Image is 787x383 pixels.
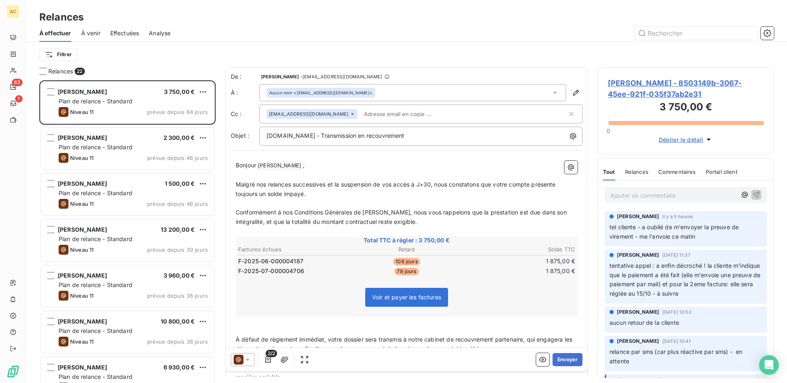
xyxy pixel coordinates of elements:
span: Plan de relance - Standard [59,373,132,380]
span: Total TTC à régler : 3 750,00 € [237,236,576,244]
span: De : [231,73,259,81]
input: Adresse email en copie ... [361,108,455,120]
span: Effectuées [110,29,139,37]
span: Niveau 11 [70,109,93,115]
div: grid [39,80,216,383]
span: Niveau 11 [70,338,93,345]
span: prévue depuis 38 jours [147,338,208,345]
span: Plan de relance - Standard [59,327,132,334]
span: À défaut de règlement immédiat, votre dossier sera transmis à notre cabinet de recouvrement parte... [236,336,574,352]
span: [DATE] 11:37 [662,253,690,258]
span: Malgré nos relances successives et la suspension de vos accès à J+30, nous constatons que votre c... [236,181,557,197]
span: [PERSON_NAME] [58,226,107,233]
span: Portail client [706,169,737,175]
span: - [EMAIL_ADDRESS][DOMAIN_NAME] [300,74,382,79]
span: [PERSON_NAME] [617,251,659,259]
span: [PERSON_NAME] [257,161,303,171]
span: Plan de relance - Standard [59,189,132,196]
button: Envoyer [553,353,582,366]
span: Plan de relance - Standard [59,235,132,242]
span: [PERSON_NAME] [617,337,659,345]
span: Bonjour [236,162,256,169]
label: À : [231,89,259,97]
span: [EMAIL_ADDRESS][DOMAIN_NAME] [269,112,348,116]
span: [PERSON_NAME] - 8503149b-3067-45ee-921f-035f37ab2e31 [608,78,764,100]
span: Plan de relance - Standard [59,281,132,288]
span: il y a 5 heures [662,214,693,219]
span: À venir [81,29,100,37]
span: F-2025-06-000004187 [238,257,303,265]
td: 1 875,00 € [464,267,575,276]
span: 2 300,00 € [164,134,195,141]
span: Conformément à nos Conditions Générales de [PERSON_NAME], nous vous rappelons que la prestation e... [236,209,569,225]
span: [PERSON_NAME] [58,134,107,141]
span: 1 [15,95,23,103]
span: Relances [48,67,73,75]
span: 78 jours [394,268,419,275]
span: [PERSON_NAME] [58,272,107,279]
span: Relances [625,169,648,175]
h3: Relances [39,10,84,25]
span: Plan de relance - Standard [59,98,132,105]
span: Tout [603,169,615,175]
span: [PERSON_NAME] [617,308,659,316]
span: [PERSON_NAME] [58,364,107,371]
span: [PERSON_NAME] [58,88,107,95]
span: prévue depuis 38 jours [147,292,208,299]
span: 10 800,00 € [161,318,195,325]
span: Niveau 11 [70,292,93,299]
span: [PERSON_NAME] [58,318,107,325]
button: Filtrer [39,48,77,61]
span: [PERSON_NAME] [261,74,299,79]
span: Voir et payer les factures [372,294,441,301]
div: AC [7,5,20,18]
span: Plan de relance - Standard [59,144,132,150]
span: [DATE] 10:41 [662,339,691,344]
span: Commentaires [658,169,696,175]
span: [DOMAIN_NAME] - Transmission en recouvrement [266,132,405,139]
span: Niveau 11 [70,246,93,253]
span: prévue depuis 64 jours [147,109,208,115]
span: 2/2 [266,350,277,357]
span: prévue depuis 46 jours [147,201,208,207]
span: tel cliente - a oublié de m'envoyer la preuve de virement - me l'envoie ce matin [610,223,740,240]
div: Open Intercom Messenger [759,355,779,375]
span: F-2025-07-000004706 [238,267,304,275]
label: Cc : [231,110,259,118]
span: Niveau 11 [70,155,93,161]
em: Aucun nom [269,90,292,96]
span: 63 [12,79,23,86]
span: 108 jours [393,258,420,265]
td: 1 875,00 € [464,257,575,266]
span: 0 [607,128,610,134]
span: , [303,162,305,169]
span: [PERSON_NAME] [58,180,107,187]
span: prévue depuis 39 jours [147,246,208,253]
th: Factures échues [238,245,350,254]
span: relance par sms (car plus réactive par sms) - en attente [610,348,744,365]
span: 6 930,00 € [164,364,195,371]
span: 1 500,00 € [165,180,195,187]
span: tentative appel : a enfin décroché ! la cliente m'indique que le paiement a été fait (elle m'envo... [610,262,762,297]
span: Niveau 11 [70,201,93,207]
button: Déplier le détail [656,135,716,144]
span: [DATE] 10:57 [664,377,693,382]
span: aucun retour de la cliente [610,319,679,326]
span: prévue depuis 46 jours [147,155,208,161]
span: Déplier le détail [659,135,703,144]
span: [PERSON_NAME] [617,213,659,220]
span: À effectuer [39,29,71,37]
div: <[EMAIL_ADDRESS][DOMAIN_NAME]> [269,90,373,96]
span: Objet : [231,132,249,139]
h3: 3 750,00 € [608,100,764,116]
input: Rechercher [635,27,757,40]
span: 22 [75,68,84,75]
span: [DATE] 10:52 [662,310,691,315]
span: 3 750,00 € [164,88,195,95]
th: Retard [350,245,462,254]
img: Logo LeanPay [7,365,20,378]
span: 13 200,00 € [161,226,195,233]
th: Solde TTC [464,245,575,254]
span: Analyse [149,29,171,37]
span: 3 960,00 € [164,272,195,279]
